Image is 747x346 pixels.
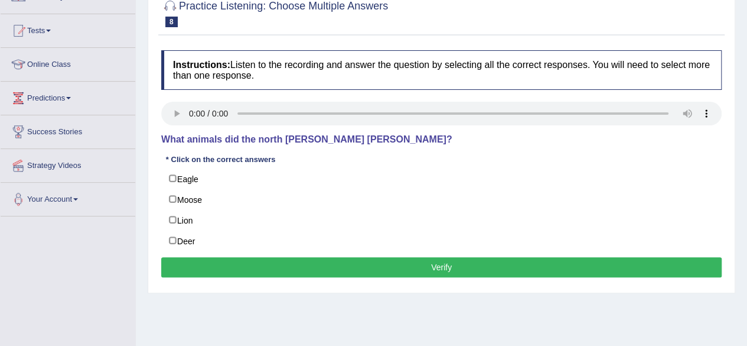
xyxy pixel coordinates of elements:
[1,149,135,179] a: Strategy Videos
[161,230,722,251] label: Deer
[1,14,135,44] a: Tests
[173,60,230,70] b: Instructions:
[161,257,722,277] button: Verify
[1,115,135,145] a: Success Stories
[1,48,135,77] a: Online Class
[1,82,135,111] a: Predictions
[161,209,722,231] label: Lion
[161,189,722,210] label: Moose
[161,50,722,90] h4: Listen to the recording and answer the question by selecting all the correct responses. You will ...
[1,183,135,212] a: Your Account
[161,134,722,145] h4: What animals did the north [PERSON_NAME] [PERSON_NAME]?
[165,17,178,27] span: 8
[161,168,722,189] label: Eagle
[161,154,280,165] div: * Click on the correct answers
